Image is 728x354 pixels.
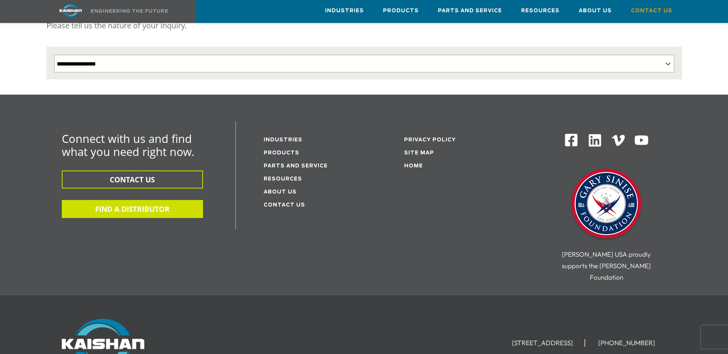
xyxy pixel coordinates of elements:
[404,138,456,143] a: Privacy Policy
[579,7,612,15] span: About Us
[62,131,195,159] span: Connect with us and find what you need right now.
[383,7,419,15] span: Products
[62,200,203,218] button: FIND A DISTRIBUTOR
[587,339,667,347] li: [PHONE_NUMBER]
[264,190,297,195] a: About Us
[438,0,502,21] a: Parts and Service
[264,138,302,143] a: Industries
[631,7,672,15] span: Contact Us
[325,7,364,15] span: Industries
[264,151,299,156] a: Products
[325,0,364,21] a: Industries
[404,151,434,156] a: Site Map
[612,135,625,146] img: Vimeo
[634,133,649,148] img: Youtube
[42,4,99,17] img: kaishan logo
[579,0,612,21] a: About Us
[562,250,651,281] span: [PERSON_NAME] USA proudly supports the [PERSON_NAME] Foundation
[521,7,560,15] span: Resources
[438,7,502,15] span: Parts and Service
[521,0,560,21] a: Resources
[91,9,168,13] img: Engineering the future
[264,177,302,182] a: Resources
[404,164,423,169] a: Home
[264,164,328,169] a: Parts and service
[631,0,672,21] a: Contact Us
[568,166,645,243] img: Gary Sinise Foundation
[500,339,585,347] li: [STREET_ADDRESS]
[46,18,682,33] p: Please tell us the nature of your inquiry.
[564,133,578,147] img: Facebook
[383,0,419,21] a: Products
[264,203,305,208] a: Contact Us
[588,133,603,148] img: Linkedin
[62,170,203,188] button: CONTACT US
